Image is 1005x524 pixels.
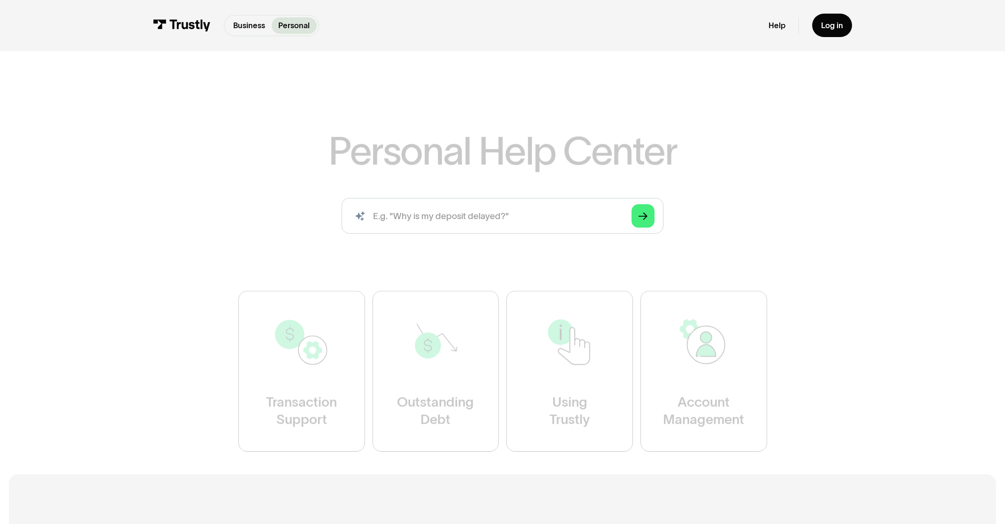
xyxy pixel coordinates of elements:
a: Business [227,17,272,33]
p: Business [233,20,265,31]
h1: Personal Help Center [328,132,677,171]
a: UsingTrustly [506,291,633,452]
a: OutstandingDebt [372,291,499,452]
form: Search [342,198,663,234]
div: Log in [821,21,843,31]
a: AccountManagement [640,291,767,452]
div: Outstanding Debt [397,393,474,429]
a: Log in [812,14,852,37]
div: Account Management [663,393,744,429]
div: Transaction Support [266,393,337,429]
a: TransactionSupport [238,291,365,452]
img: Trustly Logo [153,19,211,31]
input: search [342,198,663,234]
a: Personal [272,17,316,33]
p: Personal [278,20,310,31]
a: Help [769,21,785,31]
div: Using Trustly [549,393,590,429]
